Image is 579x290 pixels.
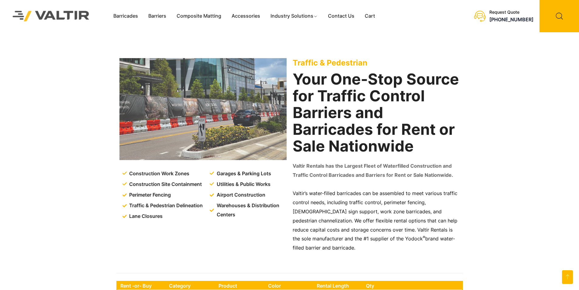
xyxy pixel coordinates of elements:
span: Utilities & Public Works [215,180,271,189]
th: Product [215,282,265,290]
p: Valtir Rentals has the Largest Fleet of Waterfilled Construction and Traffic Control Barricades a... [293,162,460,180]
a: Contact Us [323,12,360,21]
span: Airport Construction [215,190,265,200]
h2: Your One-Stop Source for Traffic Control Barriers and Barricades for Rent or Sale Nationwide [293,71,460,155]
th: Qty [363,282,411,290]
span: Traffic & Pedestrian Delineation [128,201,203,210]
p: Traffic & Pedestrian [293,58,460,67]
a: Go to top [562,270,573,284]
span: Lane Closures [128,212,163,221]
a: [PHONE_NUMBER] [489,16,533,23]
a: Composite Matting [171,12,226,21]
th: Rent -or- Buy [117,282,166,290]
span: Warehouses & Distribution Centers [215,201,288,219]
span: Garages & Parking Lots [215,169,271,178]
a: Accessories [226,12,265,21]
th: Rental Length [314,282,363,290]
a: Barriers [143,12,171,21]
a: Barricades [108,12,143,21]
span: Perimeter Fencing [128,190,171,200]
a: Industry Solutions [265,12,323,21]
span: Construction Site Containment [128,180,202,189]
img: Valtir Rentals [5,3,98,29]
sup: ® [423,235,425,239]
th: Color [265,282,314,290]
span: Construction Work Zones [128,169,189,178]
th: Category [166,282,216,290]
p: Valtir’s water-filled barricades can be assembled to meet various traffic control needs, includin... [293,189,460,253]
a: Cart [360,12,380,21]
div: Request Quote [489,10,533,15]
